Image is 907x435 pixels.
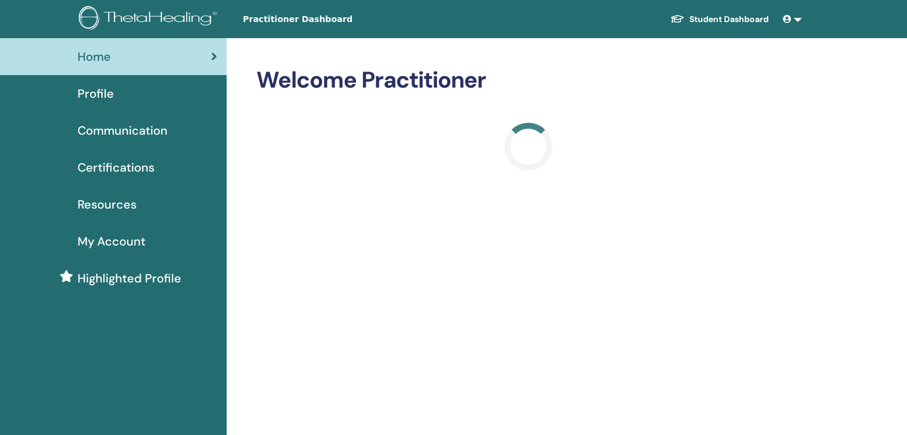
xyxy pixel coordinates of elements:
[78,195,137,213] span: Resources
[78,122,168,139] span: Communication
[78,269,181,287] span: Highlighted Profile
[256,67,800,94] h2: Welcome Practitioner
[78,232,146,250] span: My Account
[78,48,111,66] span: Home
[661,8,778,30] a: Student Dashboard
[243,13,422,26] span: Practitioner Dashboard
[78,85,114,102] span: Profile
[79,6,221,33] img: logo.png
[78,159,154,176] span: Certifications
[670,14,685,24] img: graduation-cap-white.svg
